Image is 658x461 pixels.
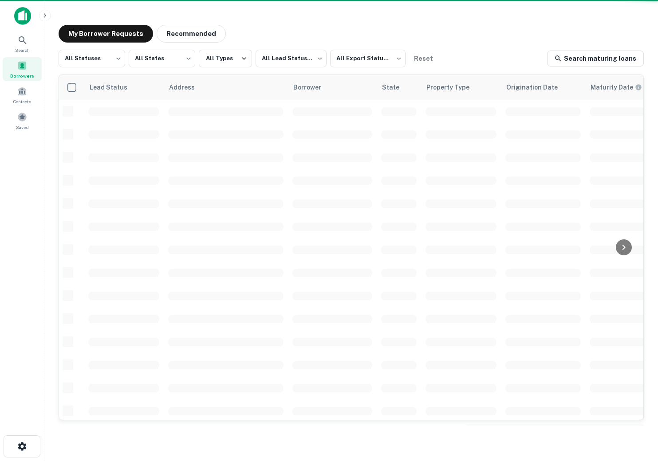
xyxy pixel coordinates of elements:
[591,82,633,92] h6: Maturity Date
[3,109,42,133] a: Saved
[591,82,654,92] span: Maturity dates displayed may be estimated. Please contact the lender for the most accurate maturi...
[13,98,31,105] span: Contacts
[199,50,252,67] button: All Types
[14,7,31,25] img: capitalize-icon.png
[377,75,421,100] th: State
[288,75,377,100] th: Borrower
[421,75,501,100] th: Property Type
[164,75,288,100] th: Address
[59,47,125,70] div: All Statuses
[10,72,34,79] span: Borrowers
[547,51,644,66] a: Search maturing loans
[330,47,406,70] div: All Export Statuses
[59,25,153,43] button: My Borrower Requests
[84,75,164,100] th: Lead Status
[3,57,42,81] a: Borrowers
[169,82,206,93] span: Address
[501,75,585,100] th: Origination Date
[157,25,226,43] button: Recommended
[3,83,42,107] a: Contacts
[3,31,42,55] a: Search
[591,82,642,92] div: Maturity dates displayed may be estimated. Please contact the lender for the most accurate maturi...
[382,82,411,93] span: State
[256,47,327,70] div: All Lead Statuses
[506,82,569,93] span: Origination Date
[409,50,437,67] button: Reset
[16,124,29,131] span: Saved
[15,47,30,54] span: Search
[129,47,195,70] div: All States
[293,82,333,93] span: Borrower
[426,82,481,93] span: Property Type
[89,82,139,93] span: Lead Status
